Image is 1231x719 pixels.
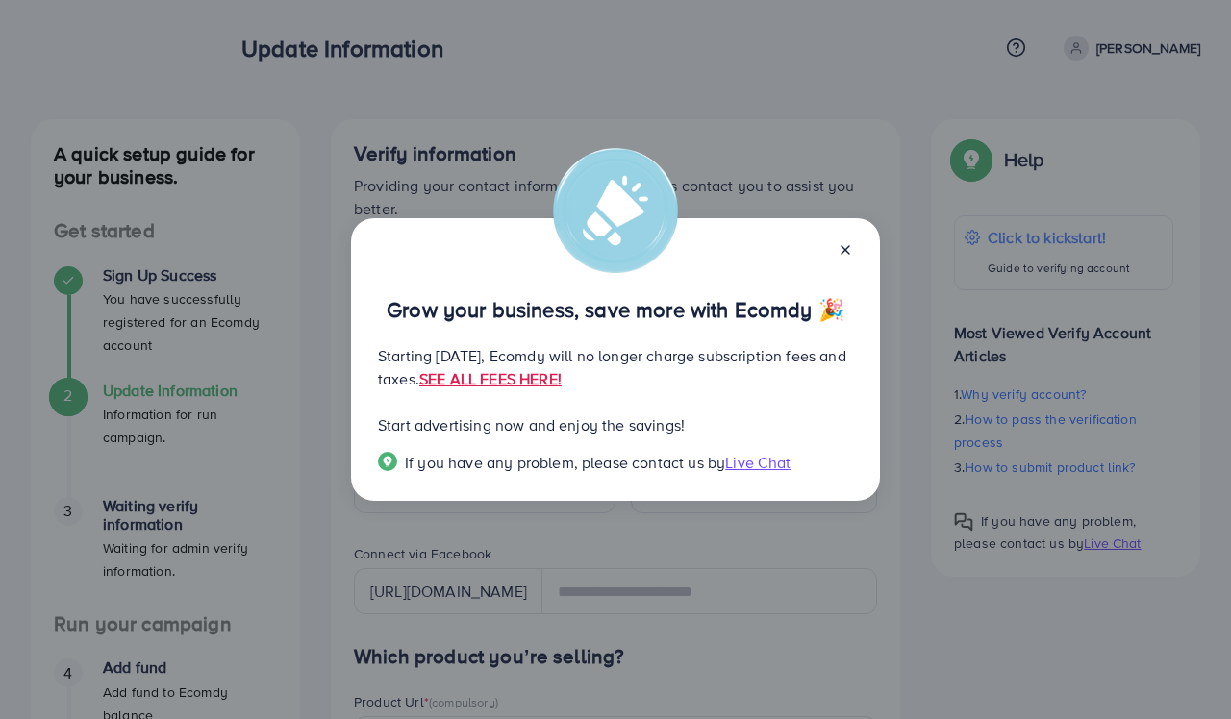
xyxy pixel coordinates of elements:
p: Start advertising now and enjoy the savings! [378,413,853,436]
p: Grow your business, save more with Ecomdy 🎉 [378,298,853,321]
span: Live Chat [725,452,791,473]
a: SEE ALL FEES HERE! [419,368,562,389]
p: Starting [DATE], Ecomdy will no longer charge subscription fees and taxes. [378,344,853,390]
span: If you have any problem, please contact us by [405,452,725,473]
img: alert [553,148,678,273]
img: Popup guide [378,452,397,471]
